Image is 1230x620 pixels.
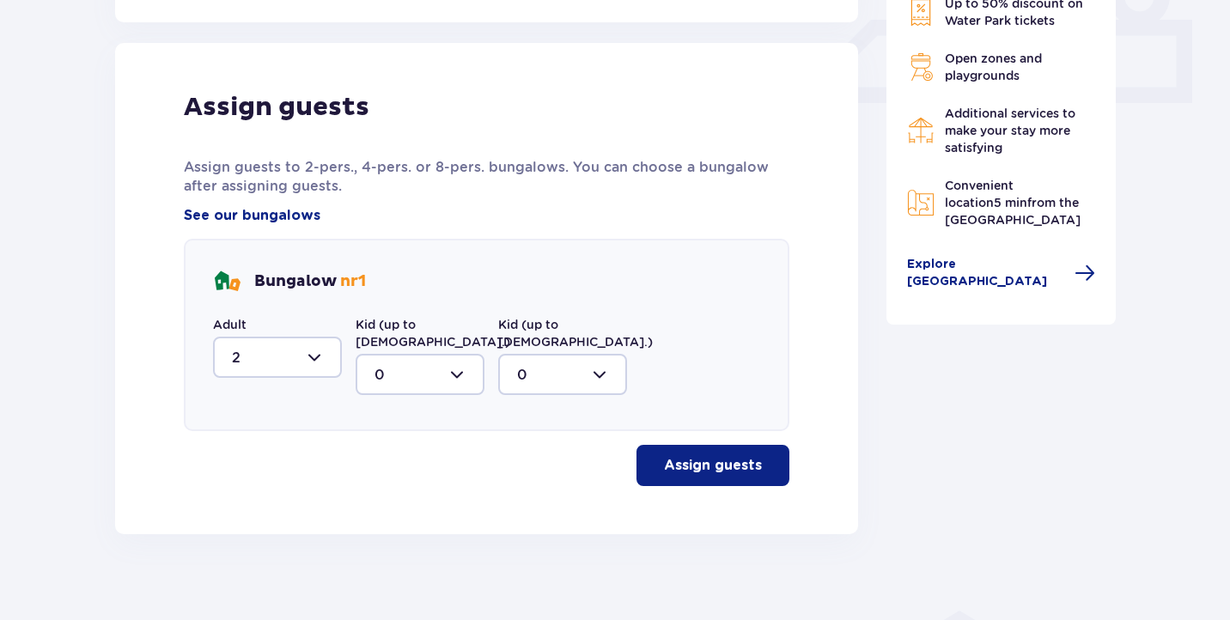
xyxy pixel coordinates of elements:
label: Kid (up to [DEMOGRAPHIC_DATA].) [498,316,653,350]
span: nr 1 [340,271,366,291]
img: Grill Icon [907,53,935,81]
img: bungalows Icon [213,268,241,295]
span: Open zones and playgrounds [945,52,1042,82]
span: Convenient location from the [GEOGRAPHIC_DATA] [945,179,1081,227]
label: Kid (up to [DEMOGRAPHIC_DATA].) [356,316,510,350]
button: Assign guests [636,445,789,486]
img: Map Icon [907,189,935,216]
p: Bungalow [254,271,366,292]
p: Assign guests [664,456,762,475]
label: Adult [213,316,247,333]
img: Restaurant Icon [907,117,935,144]
span: Additional services to make your stay more satisfying [945,106,1075,155]
a: See our bungalows [184,206,320,225]
span: Explore [GEOGRAPHIC_DATA] [907,256,1065,290]
span: 5 min [994,196,1027,210]
p: Assign guests [184,91,369,124]
p: Assign guests to 2-pers., 4-pers. or 8-pers. bungalows. You can choose a bungalow after assigning... [184,158,789,196]
a: Explore [GEOGRAPHIC_DATA] [907,256,1096,290]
